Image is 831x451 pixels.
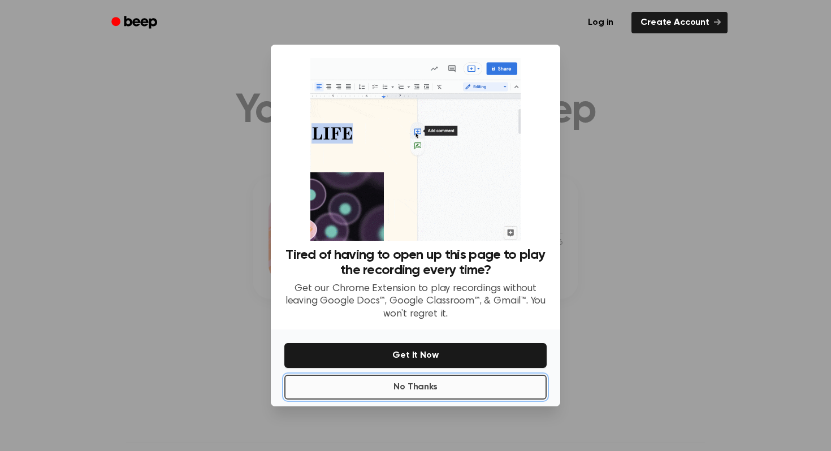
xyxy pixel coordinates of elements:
[103,12,167,34] a: Beep
[631,12,728,33] a: Create Account
[284,375,547,400] button: No Thanks
[284,343,547,368] button: Get It Now
[577,10,625,36] a: Log in
[310,58,520,241] img: Beep extension in action
[284,283,547,321] p: Get our Chrome Extension to play recordings without leaving Google Docs™, Google Classroom™, & Gm...
[284,248,547,278] h3: Tired of having to open up this page to play the recording every time?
